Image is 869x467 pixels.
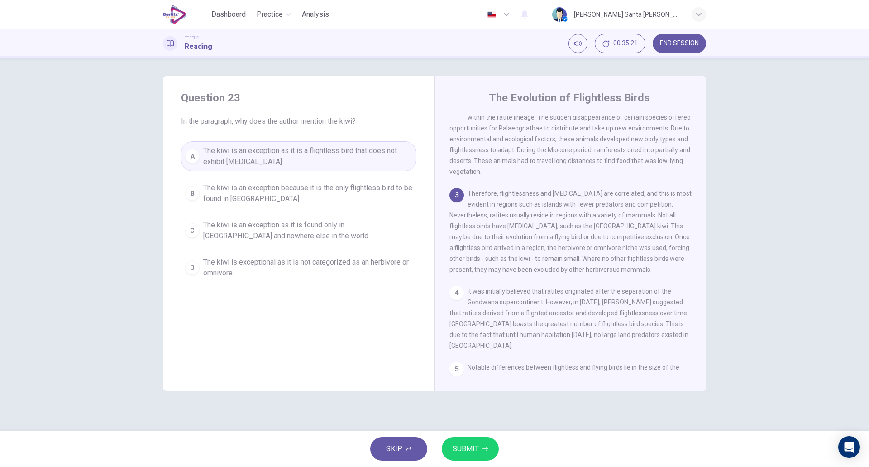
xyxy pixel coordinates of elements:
button: DThe kiwi is exceptional as it is not categorized as an herbivore or omnivore [181,253,416,283]
span: Analysis [302,9,329,20]
h4: Question 23 [181,91,416,105]
span: SKIP [386,443,402,455]
button: SUBMIT [442,437,499,461]
button: END SESSION [653,34,706,53]
img: EduSynch logo [163,5,187,24]
h4: The Evolution of Flightless Birds [489,91,650,105]
span: SUBMIT [453,443,479,455]
div: Mute [568,34,587,53]
span: Practice [257,9,283,20]
button: Dashboard [208,6,249,23]
span: The kiwi is exceptional as it is not categorized as an herbivore or omnivore [203,257,412,279]
span: It was initially believed that ratites originated after the separation of the Gondwana superconti... [449,288,688,349]
span: TOEFL® [185,35,199,41]
div: Open Intercom Messenger [838,436,860,458]
h1: Reading [185,41,212,52]
span: END SESSION [660,40,699,47]
div: B [185,186,200,201]
span: 00:35:21 [613,40,638,47]
div: A [185,149,200,164]
button: CThe kiwi is an exception as it is found only in [GEOGRAPHIC_DATA] and nowhere else in the world [181,216,416,246]
div: D [185,260,200,275]
span: The kiwi is an exception as it is a flightless bird that does not exhibit [MEDICAL_DATA] [203,145,412,167]
span: After the mass extinction of non-avian dinosaurs, the loss of flight evolved within the ratite li... [449,103,691,175]
button: 00:35:21 [595,34,645,53]
button: SKIP [370,437,427,461]
a: EduSynch logo [163,5,208,24]
div: C [185,223,200,238]
button: AThe kiwi is an exception as it is a flightless bird that does not exhibit [MEDICAL_DATA] [181,141,416,171]
span: Dashboard [211,9,246,20]
span: In the paragraph, why does the author mention the kiwi? [181,116,416,127]
span: Notable differences between flightless and flying birds lie in the size of the wing bones. In fli... [449,364,688,436]
button: Analysis [298,6,333,23]
span: The kiwi is an exception because it is the only flightless bird to be found in [GEOGRAPHIC_DATA] [203,183,412,204]
span: Therefore, flightlessness and [MEDICAL_DATA] are correlated, and this is most evident in regions ... [449,190,692,273]
span: The kiwi is an exception as it is found only in [GEOGRAPHIC_DATA] and nowhere else in the world [203,220,412,241]
div: 5 [449,362,464,376]
div: 4 [449,286,464,300]
img: Profile picture [552,7,567,22]
button: BThe kiwi is an exception because it is the only flightless bird to be found in [GEOGRAPHIC_DATA] [181,178,416,208]
div: Hide [595,34,645,53]
div: 3 [449,188,464,202]
img: en [486,11,497,18]
div: [PERSON_NAME] Santa [PERSON_NAME] [574,9,681,20]
button: Practice [253,6,295,23]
